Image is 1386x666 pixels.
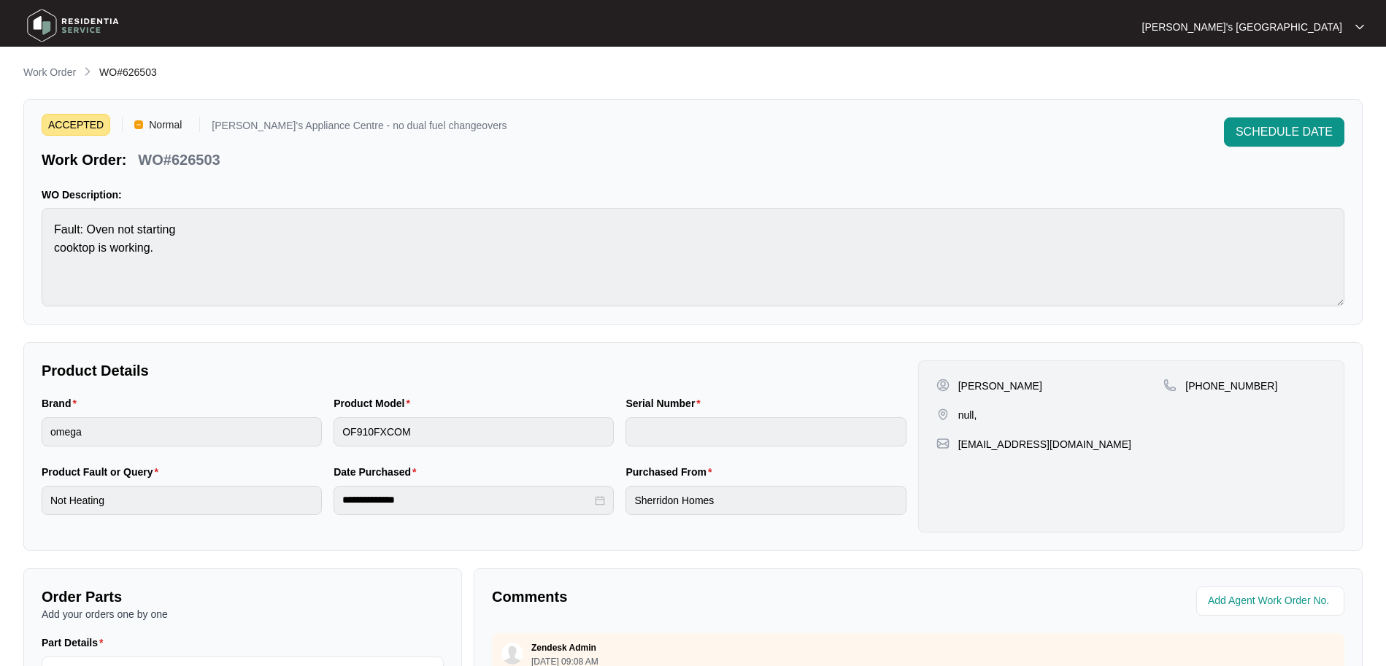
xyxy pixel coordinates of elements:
[42,417,322,446] input: Brand
[334,465,422,479] label: Date Purchased
[1208,592,1336,610] input: Add Agent Work Order No.
[42,396,82,411] label: Brand
[23,65,76,80] p: Work Order
[42,114,110,136] span: ACCEPTED
[531,657,598,666] p: [DATE] 09:08 AM
[42,486,322,515] input: Product Fault or Query
[492,586,908,607] p: Comments
[625,417,906,446] input: Serial Number
[1224,117,1344,147] button: SCHEDULE DATE
[42,208,1344,306] textarea: Fault: Oven not starting cooktop is working.
[501,643,523,665] img: user.svg
[342,492,592,508] input: Date Purchased
[212,120,507,136] p: [PERSON_NAME]'s Appliance Centre - no dual fuel changeovers
[625,486,906,515] input: Purchased From
[936,437,950,450] img: map-pin
[22,4,124,47] img: residentia service logo
[1236,123,1333,141] span: SCHEDULE DATE
[143,114,188,136] span: Normal
[958,437,1131,452] p: [EMAIL_ADDRESS][DOMAIN_NAME]
[1355,23,1364,31] img: dropdown arrow
[20,65,79,81] a: Work Order
[1163,379,1177,392] img: map-pin
[82,66,93,77] img: chevron-right
[42,150,126,170] p: Work Order:
[42,187,1344,202] p: WO Description:
[42,607,444,622] p: Add your orders one by one
[99,66,157,78] span: WO#626503
[42,635,109,650] label: Part Details
[1185,379,1277,393] p: [PHONE_NUMBER]
[334,396,416,411] label: Product Model
[42,586,444,607] p: Order Parts
[936,379,950,392] img: user-pin
[958,379,1042,393] p: [PERSON_NAME]
[138,150,220,170] p: WO#626503
[134,120,143,129] img: Vercel Logo
[531,642,596,654] p: Zendesk Admin
[958,408,977,422] p: null,
[625,465,717,479] label: Purchased From
[334,417,614,446] input: Product Model
[625,396,706,411] label: Serial Number
[936,408,950,421] img: map-pin
[42,465,164,479] label: Product Fault or Query
[1142,20,1342,34] p: [PERSON_NAME]'s [GEOGRAPHIC_DATA]
[42,360,906,381] p: Product Details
